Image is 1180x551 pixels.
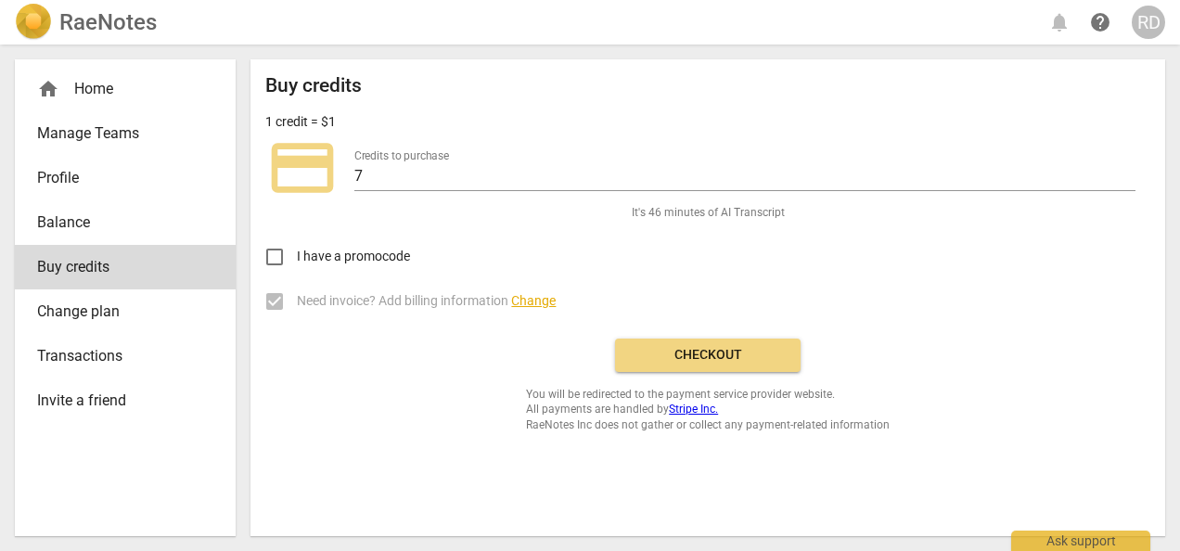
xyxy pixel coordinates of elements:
[37,256,199,278] span: Buy credits
[526,387,890,433] span: You will be redirected to the payment service provider website. All payments are handled by RaeNo...
[15,200,236,245] a: Balance
[37,78,199,100] div: Home
[15,334,236,378] a: Transactions
[630,346,786,365] span: Checkout
[15,378,236,423] a: Invite a friend
[1089,11,1111,33] span: help
[615,339,801,372] button: Checkout
[15,4,157,41] a: LogoRaeNotes
[59,9,157,35] h2: RaeNotes
[15,4,52,41] img: Logo
[37,390,199,412] span: Invite a friend
[1011,531,1150,551] div: Ask support
[632,205,785,221] span: It's 46 minutes of AI Transcript
[1084,6,1117,39] a: Help
[37,78,59,100] span: home
[297,247,410,266] span: I have a promocode
[511,293,556,308] span: Change
[297,291,556,311] span: Need invoice? Add billing information
[37,122,199,145] span: Manage Teams
[15,67,236,111] div: Home
[265,74,362,97] h2: Buy credits
[15,156,236,200] a: Profile
[265,112,336,132] p: 1 credit = $1
[15,111,236,156] a: Manage Teams
[37,345,199,367] span: Transactions
[37,167,199,189] span: Profile
[1132,6,1165,39] button: RD
[15,245,236,289] a: Buy credits
[37,211,199,234] span: Balance
[15,289,236,334] a: Change plan
[37,301,199,323] span: Change plan
[669,403,718,416] a: Stripe Inc.
[354,150,449,161] label: Credits to purchase
[265,131,340,205] span: credit_card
